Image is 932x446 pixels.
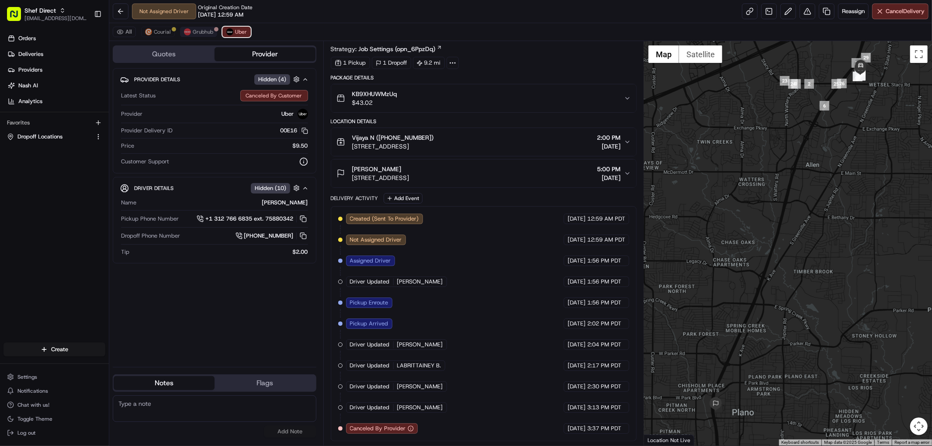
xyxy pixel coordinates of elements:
button: Vijaya N ([PHONE_NUMBER])[STREET_ADDRESS]2:00 PM[DATE] [331,128,636,156]
span: [PERSON_NAME] [352,165,402,173]
button: Keyboard shortcuts [781,439,819,446]
span: Analytics [18,97,42,105]
span: 2:00 PM [597,133,620,142]
img: uber-new-logo.jpeg [298,109,308,119]
div: We're available if you need us! [39,92,120,99]
button: Map camera controls [910,418,928,435]
a: 💻API Documentation [70,168,144,184]
img: 8571987876998_91fb9ceb93ad5c398215_72.jpg [18,83,34,99]
div: 29 [861,53,871,62]
div: 25 [832,79,841,89]
a: Powered byPylon [62,193,106,200]
span: Created (Sent To Provider) [350,215,419,223]
span: LABRITTAINEY B. [397,362,441,370]
button: Show street map [648,45,679,63]
button: Provider [215,47,315,61]
span: Reassign [842,7,865,15]
div: Start new chat [39,83,143,92]
span: 12:59 AM PDT [587,215,625,223]
button: Toggle Theme [3,413,105,425]
span: [PERSON_NAME] [397,383,443,391]
span: [PERSON_NAME] [397,404,443,411]
button: Settings [3,371,105,383]
span: Deliveries [18,50,43,58]
button: Flags [215,376,315,390]
span: [PERSON_NAME] [397,341,443,349]
span: Driver Updated [350,404,390,411]
a: Analytics [3,94,109,108]
button: Hidden (4) [254,74,302,85]
span: [DATE] [568,383,586,391]
span: [DATE] [568,362,586,370]
div: 📗 [9,173,16,180]
button: [EMAIL_ADDRESS][DOMAIN_NAME] [24,15,87,22]
button: Quotes [114,47,215,61]
a: Orders [3,31,109,45]
div: Favorites [3,116,105,130]
span: Settings [17,373,37,380]
span: Knowledge Base [17,172,67,180]
span: Pickup Phone Number [121,215,179,223]
span: $43.02 [352,98,397,107]
div: 31 [853,72,863,81]
span: 2:02 PM PDT [587,320,621,328]
span: Uber [235,28,247,35]
span: Driver Updated [350,383,390,391]
span: 12:59 AM PDT [587,236,625,244]
span: Driver Details [134,185,173,192]
span: Orders [18,35,36,42]
span: Toggle Theme [17,415,52,422]
span: [DATE] [568,404,586,411]
div: 6 [820,101,829,111]
button: Toggle fullscreen view [910,45,928,63]
a: Dropoff Locations [7,133,91,141]
button: See all [135,112,159,122]
span: Shef Support [27,135,61,142]
span: 1:56 PM PDT [587,278,621,286]
span: [DATE] [568,341,586,349]
button: Courial [141,27,175,37]
img: Google [646,434,675,446]
span: [PERSON_NAME] [397,278,443,286]
button: Dropoff Locations [3,130,105,144]
span: 1:56 PM PDT [587,257,621,265]
img: Nash [9,9,26,26]
span: [DATE] [597,142,620,151]
button: Grubhub [180,27,217,37]
span: [DATE] [568,320,586,328]
div: 23 [780,76,790,86]
button: Notes [114,376,215,390]
button: [PERSON_NAME][STREET_ADDRESS]5:00 PM[DATE] [331,159,636,187]
button: Show satellite imagery [679,45,722,63]
span: Driver Updated [350,362,390,370]
button: Chat with us! [3,399,105,411]
button: Start new chat [149,86,159,97]
img: uber-new-logo.jpeg [226,28,233,35]
span: Latest Status [121,92,156,100]
div: 💻 [74,173,81,180]
span: Vijaya N ([PHONE_NUMBER]) [352,133,434,142]
span: [DATE] [597,173,620,182]
button: Shef Direct [24,6,56,15]
button: All [113,27,136,37]
span: 2:04 PM PDT [587,341,621,349]
div: Strategy: [331,45,442,53]
span: Driver Updated [350,341,390,349]
span: 1:56 PM PDT [587,299,621,307]
span: Canceled By Provider [350,425,406,432]
a: Nash AI [3,79,109,93]
span: 2:30 PM PDT [587,383,621,391]
img: 5e692f75ce7d37001a5d71f1 [184,28,191,35]
button: Uber [222,27,251,37]
span: Job Settings (opn_6PpzDq) [359,45,436,53]
span: Dropoff Locations [17,133,62,141]
div: Delivery Activity [331,195,378,202]
span: Original Creation Date [198,4,253,11]
span: Driver Updated [350,278,390,286]
span: KB9XHUWMzUq [352,90,397,98]
span: [PHONE_NUMBER] [244,232,294,240]
span: Provider Delivery ID [121,127,173,135]
button: Hidden (10) [251,183,302,194]
span: Map data ©2025 Google [824,440,872,445]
